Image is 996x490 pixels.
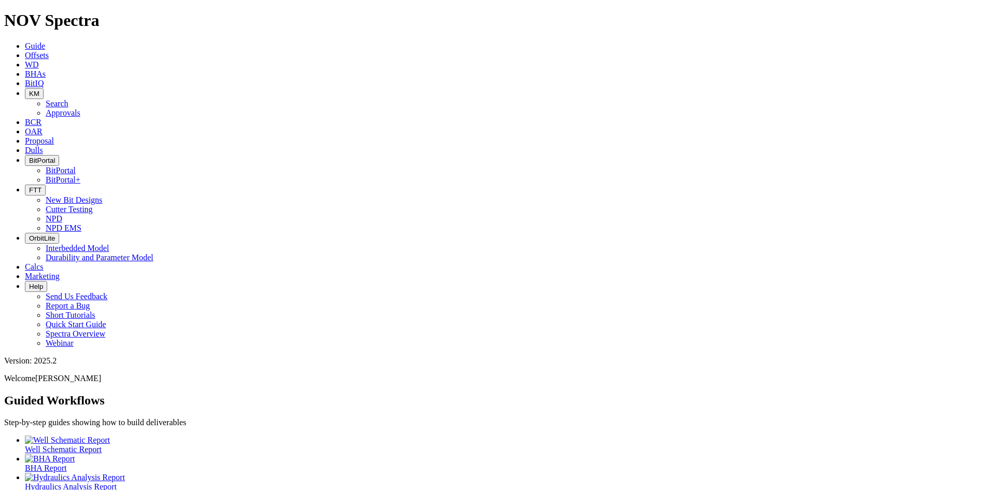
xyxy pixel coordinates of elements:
a: Well Schematic Report Well Schematic Report [25,436,992,454]
a: Approvals [46,108,80,117]
a: Marketing [25,272,60,281]
a: Send Us Feedback [46,292,107,301]
button: OrbitLite [25,233,59,244]
img: BHA Report [25,454,75,464]
a: Report a Bug [46,301,90,310]
a: Search [46,99,68,108]
a: BHAs [25,69,46,78]
button: Help [25,281,47,292]
a: BHA Report BHA Report [25,454,992,472]
a: OAR [25,127,43,136]
a: NPD EMS [46,223,81,232]
button: BitPortal [25,155,59,166]
p: Step-by-step guides showing how to build deliverables [4,418,992,427]
div: Version: 2025.2 [4,356,992,366]
a: Offsets [25,51,49,60]
a: Quick Start Guide [46,320,106,329]
a: BCR [25,118,41,127]
a: Durability and Parameter Model [46,253,154,262]
a: WD [25,60,39,69]
a: Calcs [25,262,44,271]
a: New Bit Designs [46,195,102,204]
span: KM [29,90,39,97]
span: Help [29,283,43,290]
img: Well Schematic Report [25,436,110,445]
p: Welcome [4,374,992,383]
a: Guide [25,41,45,50]
a: NPD [46,214,62,223]
a: BitPortal+ [46,175,80,184]
img: Hydraulics Analysis Report [25,473,125,482]
button: FTT [25,185,46,195]
a: Cutter Testing [46,205,93,214]
h1: NOV Spectra [4,11,992,30]
button: KM [25,88,44,99]
span: OrbitLite [29,234,55,242]
a: Proposal [25,136,54,145]
a: Interbedded Model [46,244,109,253]
span: [PERSON_NAME] [35,374,101,383]
a: Dulls [25,146,43,155]
span: FTT [29,186,41,194]
a: Webinar [46,339,74,347]
span: BitPortal [29,157,55,164]
a: BitIQ [25,79,44,88]
span: BHA Report [25,464,66,472]
h2: Guided Workflows [4,394,992,408]
a: Spectra Overview [46,329,105,338]
a: Short Tutorials [46,311,95,319]
span: Well Schematic Report [25,445,102,454]
a: BitPortal [46,166,76,175]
